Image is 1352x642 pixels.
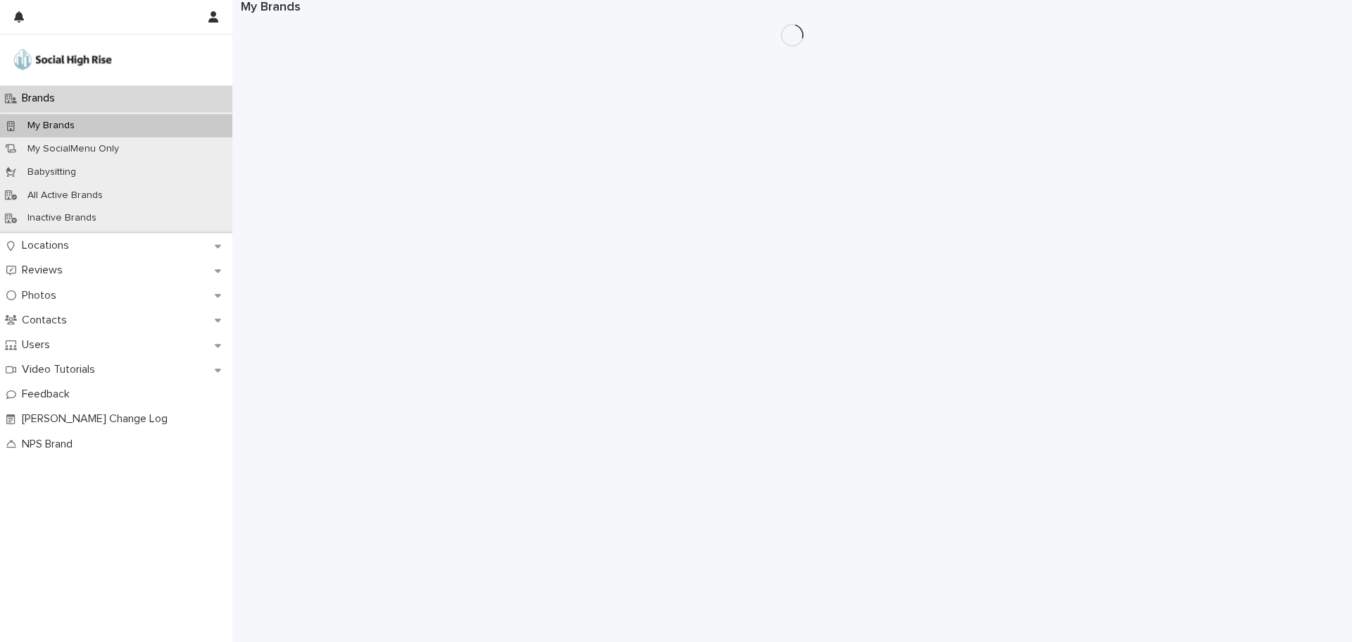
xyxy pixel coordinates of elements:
p: Video Tutorials [16,363,106,376]
p: Brands [16,92,66,105]
p: Users [16,338,61,352]
p: My Brands [16,120,86,132]
p: Contacts [16,314,78,327]
p: My SocialMenu Only [16,143,130,155]
p: [PERSON_NAME] Change Log [16,412,179,426]
p: Locations [16,239,80,252]
p: Inactive Brands [16,212,108,224]
p: Babysitting [16,166,87,178]
p: NPS Brand [16,438,84,451]
p: Feedback [16,388,81,401]
p: Photos [16,289,68,302]
p: Reviews [16,264,74,277]
p: All Active Brands [16,190,114,202]
img: o5DnuTxEQV6sW9jFYBBf [11,46,114,74]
